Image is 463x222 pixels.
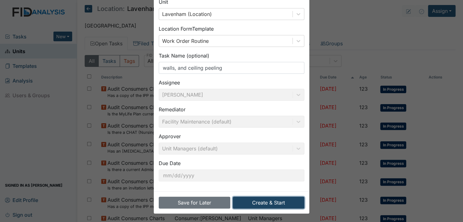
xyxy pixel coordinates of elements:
[159,197,230,209] button: Save for Later
[233,197,304,209] button: Create & Start
[162,37,209,45] div: Work Order Routine
[162,10,212,18] div: Lavenham (Location)
[159,79,180,86] label: Assignee
[159,133,181,140] label: Approver
[159,106,186,113] label: Remediator
[159,52,209,59] label: Task Name (optional)
[159,159,181,167] label: Due Date
[159,25,214,33] label: Location Form Template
